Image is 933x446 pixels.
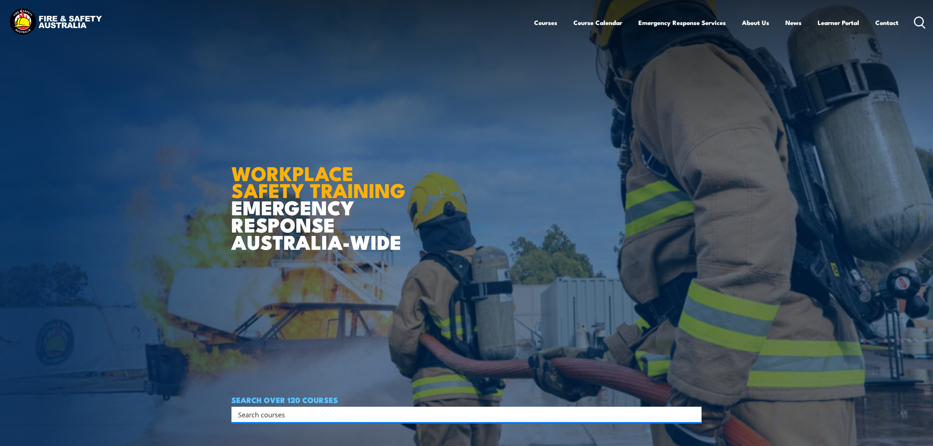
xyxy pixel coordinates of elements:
h1: EMERGENCY RESPONSE AUSTRALIA-WIDE [231,146,411,250]
a: News [785,13,801,32]
a: About Us [742,13,769,32]
a: Learner Portal [818,13,859,32]
button: Search magnifier button [689,409,699,420]
form: Search form [239,409,687,420]
a: Courses [534,13,557,32]
a: Course Calendar [573,13,622,32]
strong: WORKPLACE SAFETY TRAINING [231,157,406,205]
input: Search input [238,409,685,420]
h4: SEARCH OVER 120 COURSES [231,396,702,404]
a: Contact [875,13,898,32]
a: Emergency Response Services [638,13,726,32]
